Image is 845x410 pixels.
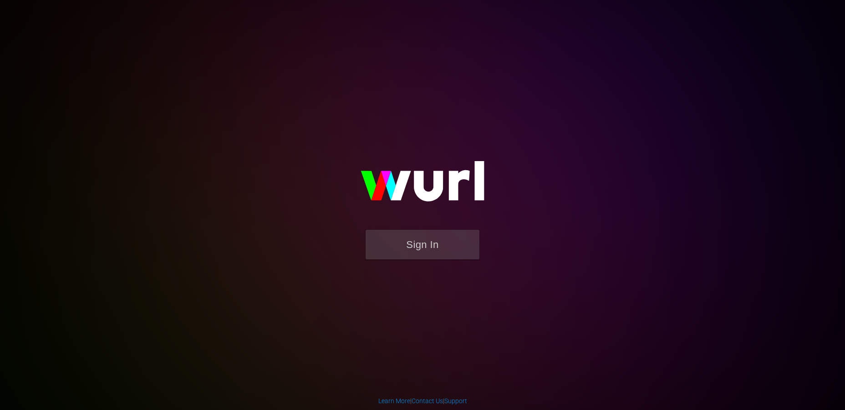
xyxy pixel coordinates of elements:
a: Support [444,397,467,405]
button: Sign In [366,230,479,259]
div: | | [378,396,467,405]
a: Contact Us [412,397,443,405]
img: wurl-logo-on-black-223613ac3d8ba8fe6dc639794a292ebdb59501304c7dfd60c99c58986ef67473.svg [331,142,514,230]
a: Learn More [378,397,410,405]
